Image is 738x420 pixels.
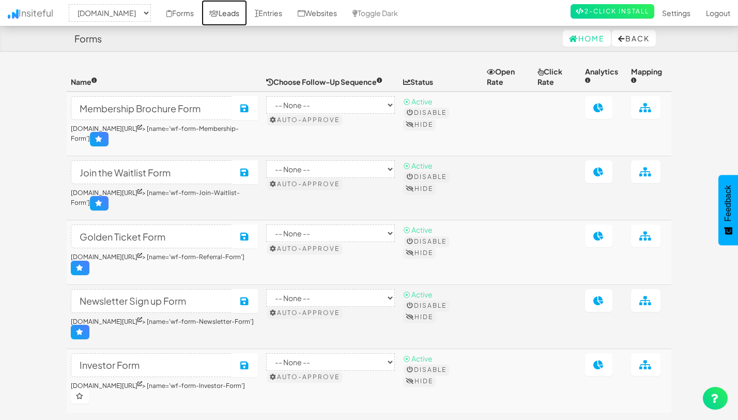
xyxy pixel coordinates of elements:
th: Click Rate [533,62,581,92]
span: ⦿ Active [403,225,433,234]
button: Disable [404,365,449,375]
a: [DOMAIN_NAME][URL] [71,253,142,261]
input: Nickname your form (internal use only) [71,353,233,377]
span: ⦿ Active [403,161,433,170]
span: Feedback [724,185,733,221]
h6: > [name='wf-form-Membership-Form'] [71,125,258,146]
button: Disable [404,108,449,118]
button: Hide [403,119,436,130]
a: 2-Click Install [571,4,654,19]
button: Auto-approve [267,179,342,189]
h6: > [name='wf-form-Join-Waitlist-Form'] [71,189,258,211]
input: Nickname your form (internal use only) [71,224,233,248]
a: Home [563,30,611,47]
a: [DOMAIN_NAME][URL] [71,382,142,389]
h6: > [name='wf-form-Investor-Form'] [71,382,258,403]
input: Nickname your form (internal use only) [71,289,233,313]
button: Disable [404,172,449,182]
th: Status [399,62,483,92]
img: icon.png [8,9,19,19]
button: Hide [403,376,436,386]
button: Auto-approve [267,115,342,125]
span: ⦿ Active [403,354,433,363]
button: Disable [404,301,449,311]
button: Hide [403,312,436,322]
span: Analytics [585,67,618,86]
button: Auto-approve [267,308,342,318]
a: [DOMAIN_NAME][URL] [71,125,142,132]
span: ⦿ Active [403,97,433,106]
input: Nickname your form (internal use only) [71,160,233,184]
span: Mapping [631,67,662,86]
button: Hide [403,248,436,258]
a: [DOMAIN_NAME][URL] [71,318,142,325]
button: Auto-approve [267,244,342,254]
th: Open Rate [483,62,533,92]
a: [DOMAIN_NAME][URL] [71,189,142,197]
span: ⦿ Active [403,290,433,299]
input: Nickname your form (internal use only) [71,96,233,120]
button: Back [612,30,656,47]
button: Auto-approve [267,372,342,382]
h4: Forms [74,34,102,44]
button: Feedback - Show survey [718,175,738,245]
h6: > [name='wf-form-Referral-Form'] [71,253,258,275]
button: Hide [403,184,436,194]
h6: > [name='wf-form-Newsletter-Form'] [71,318,258,339]
span: Choose Follow-Up Sequence [266,77,382,86]
button: Disable [404,236,449,247]
span: Name [71,77,97,86]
